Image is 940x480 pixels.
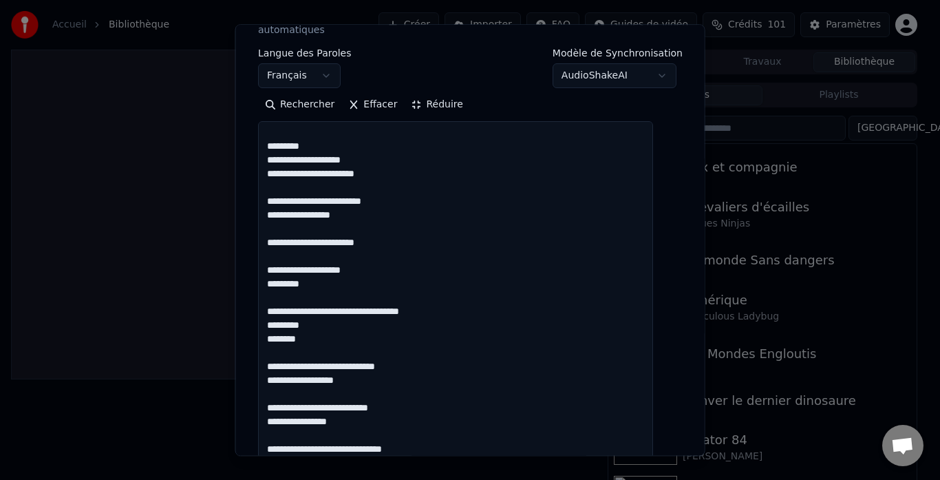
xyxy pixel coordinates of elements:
button: Rechercher [258,94,341,116]
label: Modèle de Synchronisation [552,49,682,59]
label: Langue des Paroles [258,49,352,59]
button: Effacer [341,94,404,116]
button: Réduire [404,94,469,116]
p: Ajoutez des paroles de chansons ou sélectionnez un modèle de paroles automatiques [258,10,661,38]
